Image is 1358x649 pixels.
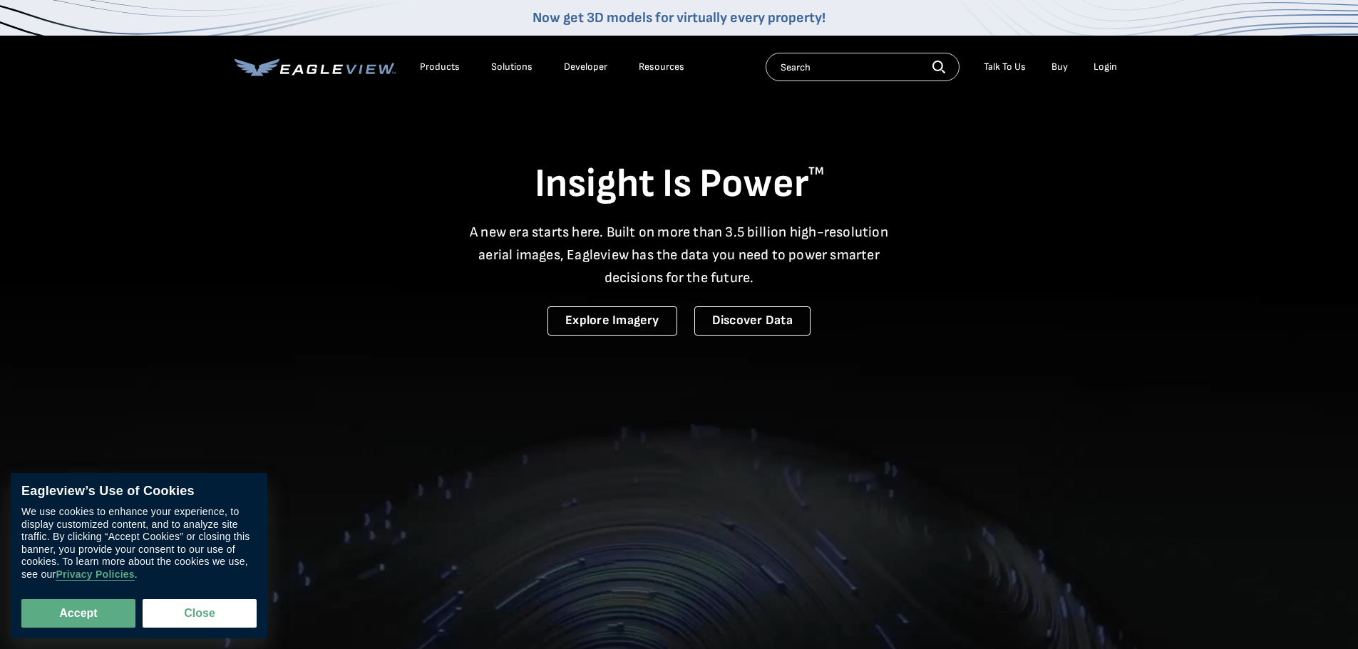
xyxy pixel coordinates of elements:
[1051,61,1068,73] a: Buy
[808,165,824,178] sup: TM
[1094,61,1117,73] div: Login
[56,569,134,581] a: Privacy Policies
[533,9,825,26] a: Now get 3D models for virtually every property!
[21,507,257,581] div: We use cookies to enhance your experience, to display customized content, and to analyze site tra...
[564,61,607,73] a: Developer
[235,160,1124,209] h1: Insight Is Power
[143,599,257,628] button: Close
[491,61,533,73] div: Solutions
[694,306,811,336] a: Discover Data
[984,61,1026,73] div: Talk To Us
[639,61,684,73] div: Resources
[21,599,135,628] button: Accept
[420,61,460,73] div: Products
[461,221,897,289] p: A new era starts here. Built on more than 3.5 billion high-resolution aerial images, Eagleview ha...
[547,306,677,336] a: Explore Imagery
[21,484,257,499] div: Eagleview’s Use of Cookies
[766,53,960,81] input: Search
